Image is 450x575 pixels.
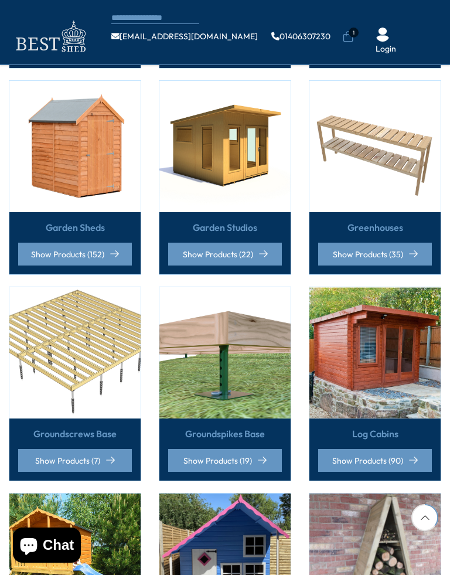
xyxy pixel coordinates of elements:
a: Login [376,43,396,55]
a: 01406307230 [271,32,330,40]
a: Show Products (35) [318,243,432,266]
a: Show Products (22) [168,243,282,266]
img: Log Cabins [309,287,441,419]
a: Greenhouses [347,221,403,234]
a: Show Products (7) [18,449,132,472]
a: Garden Sheds [46,221,105,234]
a: Groundscrews Base [33,427,117,440]
img: logo [9,18,91,56]
a: Show Products (152) [18,243,132,266]
img: Garden Studios [159,81,291,212]
img: Greenhouses [309,81,441,212]
a: Show Products (90) [318,449,432,472]
a: Garden Studios [193,221,257,234]
img: User Icon [376,28,390,42]
a: Log Cabins [352,427,398,440]
a: 1 [342,31,354,43]
span: 1 [349,28,359,38]
img: Groundscrews Base [9,287,141,419]
a: [EMAIL_ADDRESS][DOMAIN_NAME] [111,32,258,40]
a: Show Products (19) [168,449,282,472]
inbox-online-store-chat: Shopify online store chat [9,528,84,566]
img: Groundspikes Base [159,287,291,419]
a: Groundspikes Base [185,427,265,440]
img: Garden Sheds [9,81,141,212]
